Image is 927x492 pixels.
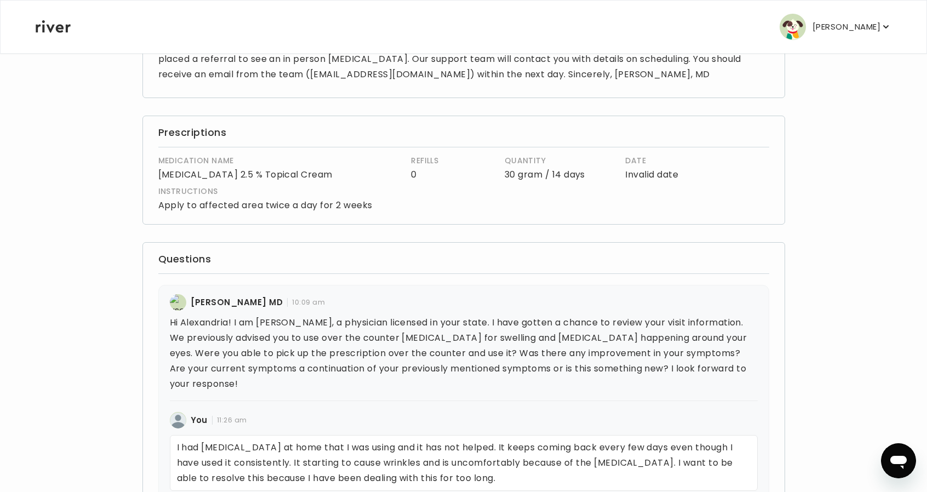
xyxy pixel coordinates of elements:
[158,125,769,140] h3: Prescriptions
[881,443,916,478] iframe: Button to launch messaging window
[158,167,400,182] p: [MEDICAL_DATA] 2.5 % Topical Cream
[170,294,186,311] img: user avatar
[158,154,400,167] h4: MEDICATION NAME
[411,167,494,182] p: 0
[170,412,186,428] img: user avatar
[287,298,325,307] span: 10:09 am
[158,185,708,198] h4: INSTRUCTIONS
[505,167,615,182] p: 30 gram / 14 days
[158,198,708,213] p: Apply to affected area twice a day for 2 weeks
[411,154,494,167] h4: REFILLS
[780,14,891,40] button: user avatar[PERSON_NAME]
[191,413,208,428] h4: You
[170,315,758,392] p: Hi Alexandria! I am [PERSON_NAME], a physician licensed in your state. I have gotten a chance to ...
[812,19,880,35] p: [PERSON_NAME]
[505,154,615,167] h4: QUANTITY
[212,416,247,425] span: 11:26 am
[625,154,708,167] h4: DATE
[191,295,283,310] h4: [PERSON_NAME] MD
[780,14,806,40] img: user avatar
[625,167,708,182] p: Invalid date
[158,251,769,267] h3: Questions
[170,435,758,491] p: I had [MEDICAL_DATA] at home that I was using and it has not helped. It keeps coming back every f...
